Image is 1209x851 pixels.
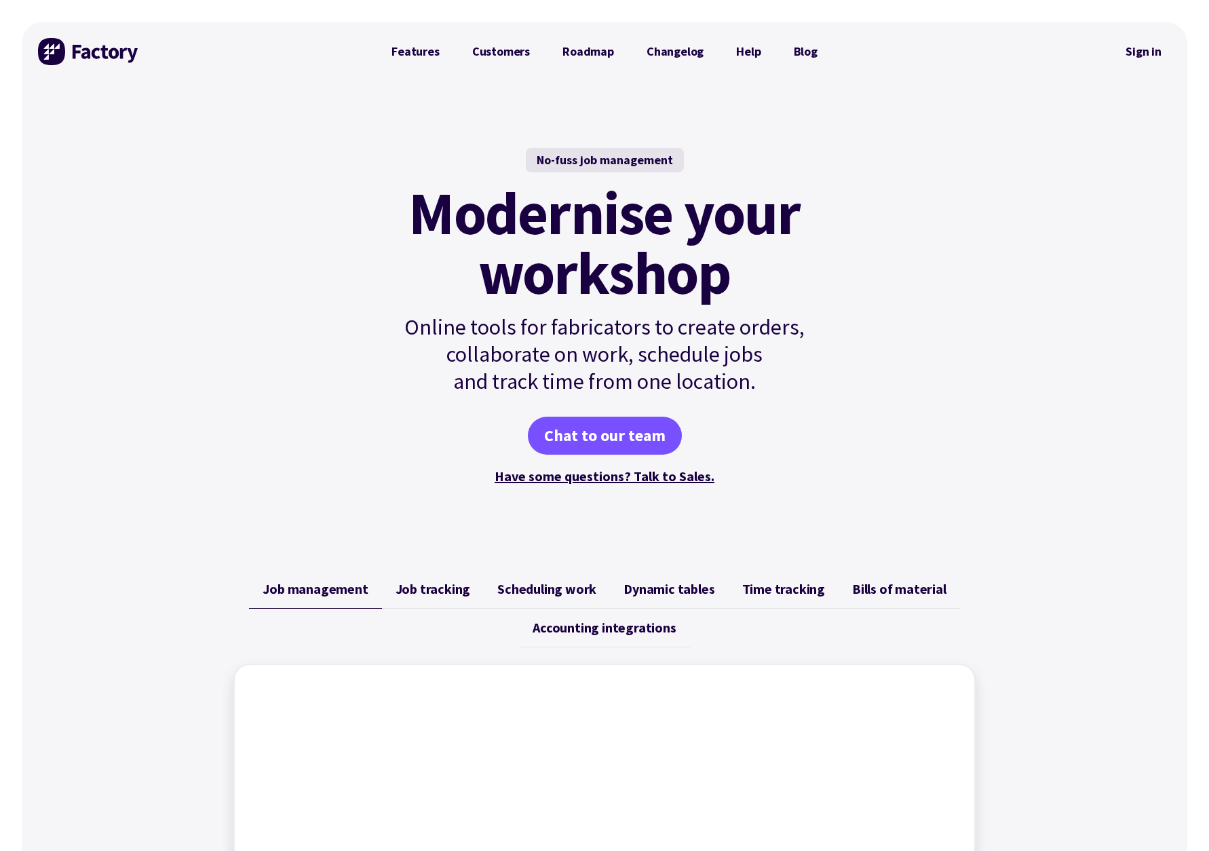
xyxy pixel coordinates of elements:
[623,581,714,597] span: Dynamic tables
[742,581,825,597] span: Time tracking
[396,581,471,597] span: Job tracking
[1141,786,1209,851] iframe: Chat Widget
[497,581,596,597] span: Scheduling work
[720,38,777,65] a: Help
[526,148,684,172] div: No-fuss job management
[263,581,368,597] span: Job management
[1116,36,1171,67] nav: Secondary Navigation
[495,468,714,485] a: Have some questions? Talk to Sales.
[533,620,676,636] span: Accounting integrations
[630,38,720,65] a: Changelog
[375,314,834,395] p: Online tools for fabricators to create orders, collaborate on work, schedule jobs and track time ...
[778,38,834,65] a: Blog
[528,417,682,455] a: Chat to our team
[546,38,630,65] a: Roadmap
[375,38,834,65] nav: Primary Navigation
[375,38,456,65] a: Features
[1116,36,1171,67] a: Sign in
[852,581,946,597] span: Bills of material
[38,38,140,65] img: Factory
[408,183,800,303] mark: Modernise your workshop
[456,38,546,65] a: Customers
